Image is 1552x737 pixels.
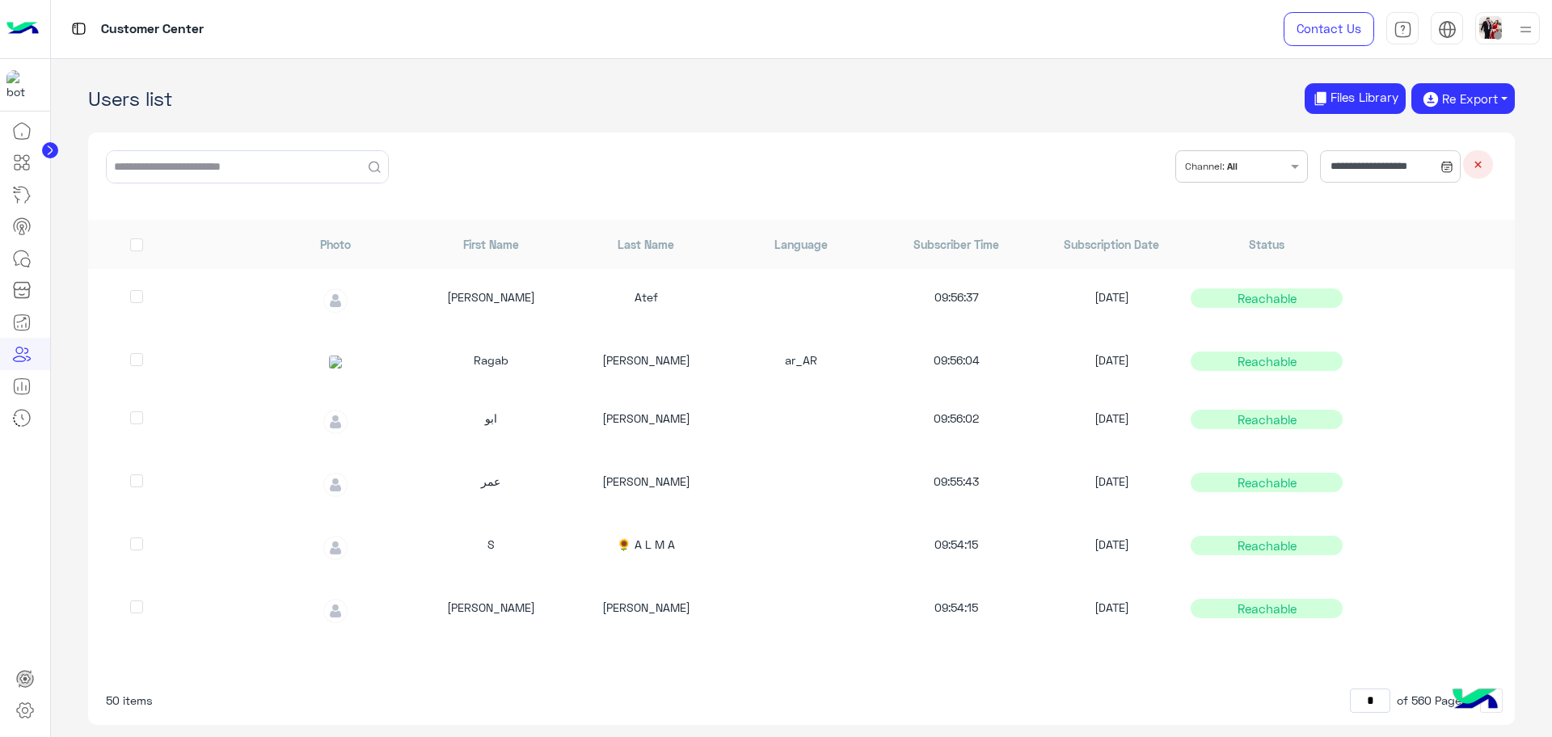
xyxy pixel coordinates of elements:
[1463,150,1493,179] button: ×
[1411,83,1514,114] button: Re Export
[259,236,411,253] div: Photo
[415,288,567,313] div: [PERSON_NAME]
[1035,410,1187,434] div: [DATE]
[1035,352,1187,371] div: [DATE]
[1035,288,1187,313] div: [DATE]
[725,236,877,253] div: Language
[323,536,348,560] img: defaultAdmin.png
[323,473,348,497] img: defaultAdmin.png
[369,161,381,173] button: Search
[1191,599,1343,618] h6: Reachable
[1185,159,1225,174] span: Channel:
[1284,12,1374,46] a: Contact Us
[69,19,89,39] img: tab
[88,87,172,110] span: Users list
[415,536,567,560] div: S
[1438,20,1457,39] img: tab
[880,410,1032,427] div: 09:56:02
[880,473,1032,490] div: 09:55:43
[323,410,348,434] img: defaultAdmin.png
[1035,473,1187,497] div: [DATE]
[415,473,567,497] div: عمر
[1397,692,1468,709] span: of 560 Pages
[415,410,567,434] div: ابو
[415,236,567,253] div: First Name
[570,288,722,313] div: Atef
[323,599,348,623] img: defaultAdmin.png
[1394,20,1412,39] img: tab
[1447,672,1503,729] img: hulul-logo.png
[880,352,1032,368] div: 09:56:04
[1191,288,1343,308] h6: Reachable
[725,352,877,371] div: ar_AR
[1305,83,1406,115] button: Files Library
[1191,410,1343,429] h6: Reachable
[570,410,722,434] div: [PERSON_NAME]
[1035,236,1187,253] div: Subscription Date
[1227,159,1238,174] b: All
[570,236,722,253] div: Last Name
[1035,536,1187,560] div: [DATE]
[1191,473,1343,492] h6: Reachable
[415,352,567,371] div: Ragab
[880,236,1032,253] div: Subscriber Time
[6,70,36,99] img: 1403182699927242
[323,288,348,313] img: defaultAdmin.png
[570,352,722,371] div: [PERSON_NAME]
[6,12,39,46] img: Logo
[570,473,722,497] div: [PERSON_NAME]
[1035,599,1187,623] div: [DATE]
[570,536,722,560] div: A L M A 🌻
[1386,12,1419,46] a: tab
[880,536,1032,553] div: 09:54:15
[329,356,342,368] img: picture
[1479,16,1502,39] img: userImage
[880,599,1032,616] div: 09:54:15
[106,692,153,709] span: 50 items
[1516,19,1536,40] img: profile
[1191,236,1343,253] div: Status
[1191,536,1343,555] h6: Reachable
[570,599,722,623] div: [PERSON_NAME]
[101,19,204,40] p: Customer Center
[1191,352,1343,371] h6: Reachable
[880,288,1032,305] div: 09:56:37
[415,599,567,623] div: [PERSON_NAME]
